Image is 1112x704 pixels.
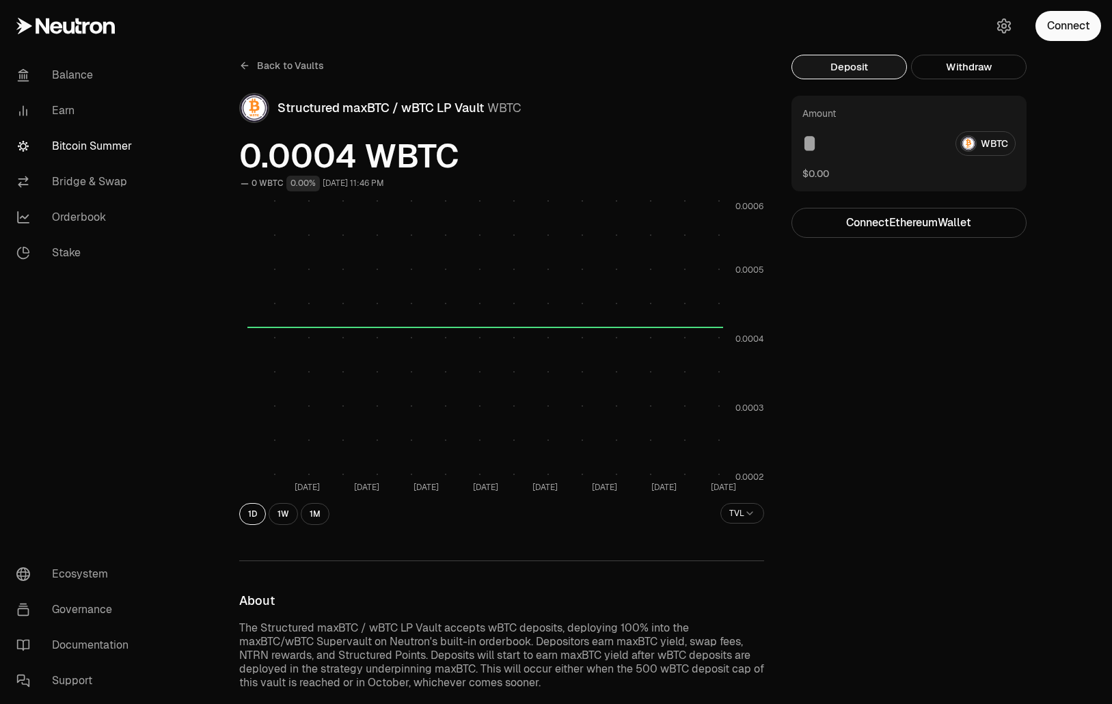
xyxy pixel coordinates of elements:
button: 1M [301,503,329,525]
button: 1D [239,503,266,525]
div: 0 WBTC [252,176,284,191]
a: Support [5,663,148,699]
tspan: 0.0003 [735,403,763,414]
button: 1W [269,503,298,525]
tspan: [DATE] [532,482,557,493]
span: WBTC [487,100,521,116]
h3: About [239,594,764,608]
tspan: [DATE] [591,482,616,493]
button: Connect [1035,11,1101,41]
tspan: [DATE] [353,482,379,493]
button: Withdraw [911,55,1027,79]
button: $0.00 [802,167,829,180]
tspan: 0.0002 [735,472,763,483]
a: Earn [5,93,148,128]
div: [DATE] 11:46 PM [323,176,384,191]
tspan: 0.0004 [735,334,763,344]
img: WBTC Logo [241,94,268,122]
a: Governance [5,592,148,627]
tspan: 0.0006 [735,201,763,212]
a: Bridge & Swap [5,164,148,200]
a: Orderbook [5,200,148,235]
tspan: [DATE] [472,482,498,493]
tspan: [DATE] [710,482,735,493]
span: Back to Vaults [257,59,324,72]
button: Deposit [791,55,907,79]
a: Stake [5,235,148,271]
tspan: [DATE] [651,482,676,493]
span: Structured maxBTC / wBTC LP Vault [277,100,484,116]
button: ConnectEthereumWallet [791,208,1027,238]
a: Balance [5,57,148,93]
tspan: 0.0005 [735,265,764,275]
tspan: [DATE] [294,482,319,493]
a: Documentation [5,627,148,663]
a: Bitcoin Summer [5,128,148,164]
div: Amount [802,107,836,120]
p: The Structured maxBTC / wBTC LP Vault accepts wBTC deposits, deploying 100% into the maxBTC/wBTC ... [239,621,764,690]
tspan: [DATE] [413,482,438,493]
div: 0.00% [286,176,320,191]
span: 0.0004 WBTC [239,139,764,172]
a: Ecosystem [5,556,148,592]
button: TVL [720,503,764,524]
a: Back to Vaults [239,55,324,77]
